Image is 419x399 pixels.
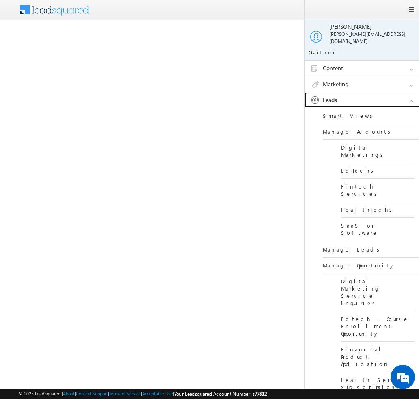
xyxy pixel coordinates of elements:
a: Digital Marketings [341,140,414,163]
a: Contact Support [76,391,108,396]
span: © 2025 LeadSquared | | | | | [19,390,267,398]
a: Health Service Subscriptions [341,372,414,395]
span: Your Leadsquared Account Number is [174,391,267,397]
a: Acceptable Use [142,391,173,396]
img: d_60004797649_company_0_60004797649 [14,43,34,53]
a: SaaS or Software [341,218,414,241]
div: [PERSON_NAME][EMAIL_ADDRESS][DOMAIN_NAME] [329,30,415,45]
span: 77832 [255,391,267,397]
a: EdTechs [341,163,414,179]
a: Edtech - Course Enrollment Opportunity [341,311,414,342]
a: Fintech Services [341,179,414,202]
div: Gartner [309,49,415,56]
a: About [63,391,75,396]
a: Terms of Service [109,391,141,396]
textarea: Type your message and hit 'Enter' [11,75,148,243]
div: Chat with us now [42,43,136,53]
a: Digital Marketing Service Inquiries [341,273,414,311]
em: Start Chat [110,250,147,261]
div: [PERSON_NAME] [329,23,415,30]
a: HealthTechs [341,202,414,218]
a: Financial Product Application [341,342,414,372]
div: Minimize live chat window [133,4,153,24]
